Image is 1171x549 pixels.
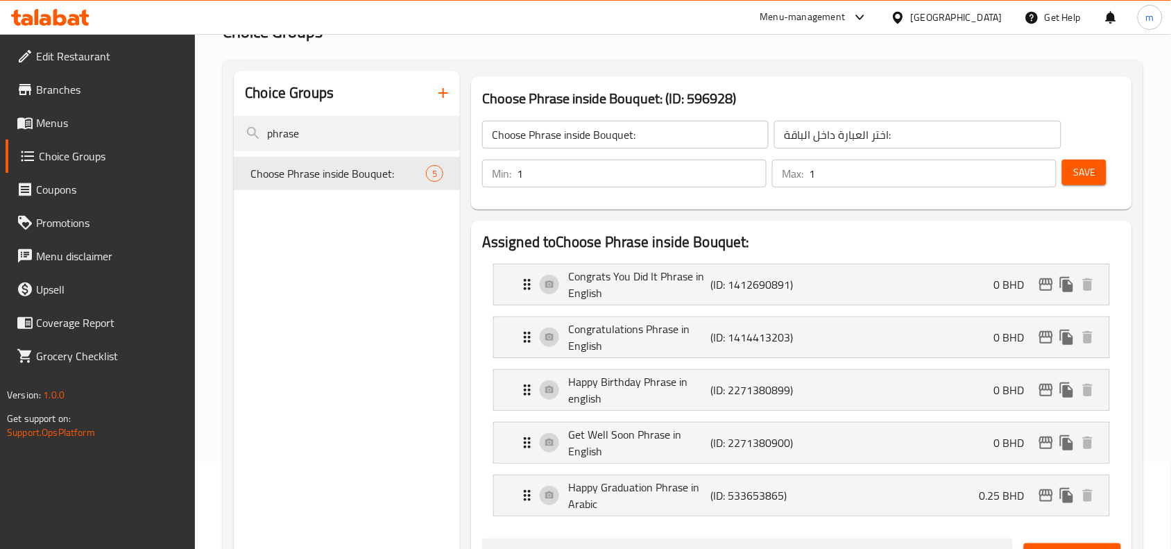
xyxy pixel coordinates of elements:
[1077,485,1098,506] button: delete
[568,268,710,301] p: Congrats You Did It Phrase in English
[6,140,196,173] a: Choice Groups
[6,73,196,106] a: Branches
[1077,327,1098,348] button: delete
[6,273,196,306] a: Upsell
[6,239,196,273] a: Menu disclaimer
[782,165,803,182] p: Max:
[43,386,65,404] span: 1.0.0
[494,423,1109,463] div: Expand
[1062,160,1106,185] button: Save
[482,311,1121,364] li: Expand
[1036,380,1057,400] button: edit
[710,382,805,398] p: (ID: 2271380899)
[6,206,196,239] a: Promotions
[994,329,1036,346] p: 0 BHD
[245,83,334,103] h2: Choice Groups
[1077,380,1098,400] button: delete
[7,409,71,428] span: Get support on:
[482,87,1121,110] h3: Choose Phrase inside Bouquet: (ID: 596928)
[7,423,95,441] a: Support.OpsPlatform
[710,434,805,451] p: (ID: 2271380900)
[36,48,185,65] span: Edit Restaurant
[36,348,185,364] span: Grocery Checklist
[427,167,443,180] span: 5
[482,258,1121,311] li: Expand
[1146,10,1154,25] span: m
[36,115,185,131] span: Menus
[482,469,1121,522] li: Expand
[760,9,846,26] div: Menu-management
[1036,274,1057,295] button: edit
[568,426,710,459] p: Get Well Soon Phrase in English
[1036,485,1057,506] button: edit
[494,475,1109,516] div: Expand
[1073,164,1095,181] span: Save
[994,276,1036,293] p: 0 BHD
[568,321,710,354] p: Congratulations Phrase in English
[980,487,1036,504] p: 0.25 BHD
[6,106,196,140] a: Menus
[36,281,185,298] span: Upsell
[36,214,185,231] span: Promotions
[39,148,185,164] span: Choice Groups
[494,317,1109,357] div: Expand
[36,248,185,264] span: Menu disclaimer
[568,479,710,512] p: Happy Graduation Phrase in Arabic
[6,306,196,339] a: Coverage Report
[710,487,805,504] p: (ID: 533653865)
[234,157,460,190] div: Choose Phrase inside Bouquet:5
[994,382,1036,398] p: 0 BHD
[426,165,443,182] div: Choices
[6,339,196,373] a: Grocery Checklist
[1057,485,1077,506] button: duplicate
[6,40,196,73] a: Edit Restaurant
[911,10,1002,25] div: [GEOGRAPHIC_DATA]
[492,165,511,182] p: Min:
[710,329,805,346] p: (ID: 1414413203)
[494,370,1109,410] div: Expand
[1057,432,1077,453] button: duplicate
[1077,274,1098,295] button: delete
[482,364,1121,416] li: Expand
[1057,327,1077,348] button: duplicate
[36,181,185,198] span: Coupons
[250,165,426,182] span: Choose Phrase inside Bouquet:
[7,386,41,404] span: Version:
[1036,327,1057,348] button: edit
[1057,274,1077,295] button: duplicate
[1036,432,1057,453] button: edit
[994,434,1036,451] p: 0 BHD
[1077,432,1098,453] button: delete
[6,173,196,206] a: Coupons
[494,264,1109,305] div: Expand
[482,416,1121,469] li: Expand
[36,81,185,98] span: Branches
[1057,380,1077,400] button: duplicate
[234,116,460,151] input: search
[710,276,805,293] p: (ID: 1412690891)
[36,314,185,331] span: Coverage Report
[568,373,710,407] p: Happy Birthday Phrase in english
[482,232,1121,253] h2: Assigned to Choose Phrase inside Bouquet:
